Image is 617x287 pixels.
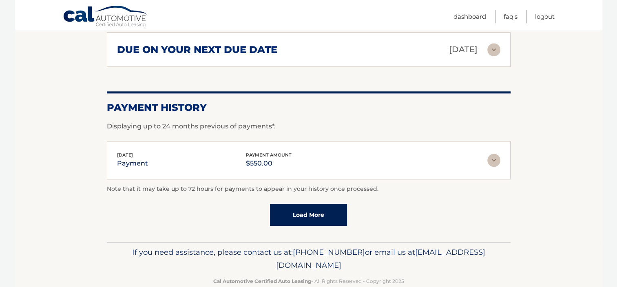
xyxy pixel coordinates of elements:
[270,204,347,226] a: Load More
[487,154,500,167] img: accordion-rest.svg
[107,121,511,131] p: Displaying up to 24 months previous of payments*.
[117,158,148,169] p: payment
[112,277,505,285] p: - All Rights Reserved - Copyright 2025
[276,247,485,270] span: [EMAIL_ADDRESS][DOMAIN_NAME]
[107,102,511,114] h2: Payment History
[487,43,500,56] img: accordion-rest.svg
[246,158,292,169] p: $550.00
[117,44,277,56] h2: due on your next due date
[63,5,148,29] a: Cal Automotive
[535,10,555,23] a: Logout
[112,246,505,272] p: If you need assistance, please contact us at: or email us at
[117,152,133,158] span: [DATE]
[246,152,292,158] span: payment amount
[504,10,517,23] a: FAQ's
[293,247,365,257] span: [PHONE_NUMBER]
[213,278,311,284] strong: Cal Automotive Certified Auto Leasing
[107,184,511,194] p: Note that it may take up to 72 hours for payments to appear in your history once processed.
[453,10,486,23] a: Dashboard
[449,42,478,57] p: [DATE]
